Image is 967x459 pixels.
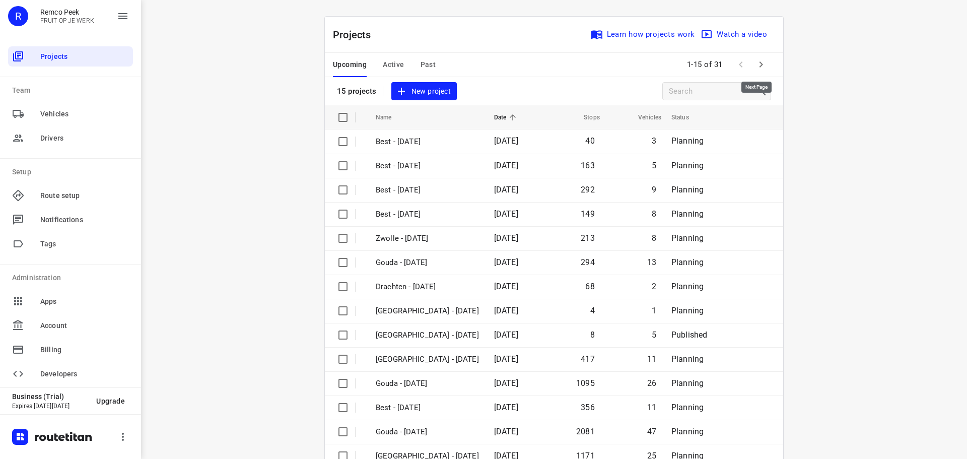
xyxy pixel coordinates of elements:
span: 47 [647,427,656,436]
span: Billing [40,345,129,355]
p: Best - Thursday [376,160,479,172]
p: Drachten - Thursday [376,281,479,293]
span: Planning [671,209,704,219]
span: 40 [585,136,594,146]
span: [DATE] [494,378,518,388]
span: 1095 [576,378,595,388]
span: [DATE] [494,257,518,267]
div: Apps [8,291,133,311]
p: Best - Tuesday [376,184,479,196]
span: Planning [671,427,704,436]
span: [DATE] [494,209,518,219]
p: Administration [12,273,133,283]
span: Active [383,58,404,71]
input: Search projects [669,84,755,99]
span: 13 [647,257,656,267]
div: Tags [8,234,133,254]
span: Route setup [40,190,129,201]
span: 1 [652,306,656,315]
div: Projects [8,46,133,67]
span: 26 [647,378,656,388]
span: 5 [652,330,656,340]
p: Remco Peek [40,8,94,16]
span: Apps [40,296,129,307]
span: 2 [652,282,656,291]
div: Billing [8,340,133,360]
span: Stops [571,111,600,123]
span: Developers [40,369,129,379]
span: 149 [581,209,595,219]
span: Upcoming [333,58,367,71]
span: 3 [652,136,656,146]
span: Upgrade [96,397,125,405]
button: New project [391,82,457,101]
span: [DATE] [494,282,518,291]
span: Past [421,58,436,71]
button: Upgrade [88,392,133,410]
span: 1-15 of 31 [683,54,727,76]
span: 213 [581,233,595,243]
span: Tags [40,239,129,249]
span: 4 [590,306,595,315]
span: [DATE] [494,136,518,146]
p: FRUIT OP JE WERK [40,17,94,24]
span: 8 [652,209,656,219]
span: New project [397,85,451,98]
p: Best - Friday [376,209,479,220]
span: [DATE] [494,161,518,170]
span: 292 [581,185,595,194]
div: Notifications [8,210,133,230]
span: Vehicles [40,109,129,119]
span: Planning [671,306,704,315]
span: Drivers [40,133,129,144]
span: [DATE] [494,185,518,194]
span: Name [376,111,405,123]
div: Developers [8,364,133,384]
span: [DATE] [494,330,518,340]
div: Search [755,85,771,97]
p: Best - Thursday [376,402,479,414]
span: 11 [647,354,656,364]
span: Planning [671,161,704,170]
div: Account [8,315,133,336]
span: Planning [671,403,704,412]
span: [DATE] [494,306,518,315]
span: 294 [581,257,595,267]
div: Vehicles [8,104,133,124]
span: 417 [581,354,595,364]
span: Date [494,111,520,123]
span: 9 [652,185,656,194]
span: [DATE] [494,403,518,412]
div: Drivers [8,128,133,148]
span: Planning [671,257,704,267]
span: 8 [590,330,595,340]
p: Business (Trial) [12,392,88,401]
span: Planning [671,378,704,388]
p: Setup [12,167,133,177]
p: Gouda - Wednesday [376,426,479,438]
span: 68 [585,282,594,291]
p: Gemeente Rotterdam - Thursday [376,330,479,341]
p: Best - Friday [376,136,479,148]
p: 15 projects [337,87,377,96]
div: R [8,6,28,26]
span: 356 [581,403,595,412]
div: Route setup [8,185,133,206]
span: Planning [671,282,704,291]
span: [DATE] [494,427,518,436]
p: Gouda - Friday [376,257,479,269]
span: 5 [652,161,656,170]
p: Zwolle - Thursday [376,354,479,365]
span: [DATE] [494,233,518,243]
span: Status [671,111,702,123]
span: 11 [647,403,656,412]
span: Planning [671,185,704,194]
span: Planning [671,136,704,146]
p: Projects [333,27,379,42]
span: Projects [40,51,129,62]
span: Notifications [40,215,129,225]
span: [DATE] [494,354,518,364]
span: Published [671,330,708,340]
p: Gouda - Thursday [376,378,479,389]
p: Zwolle - Friday [376,233,479,244]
